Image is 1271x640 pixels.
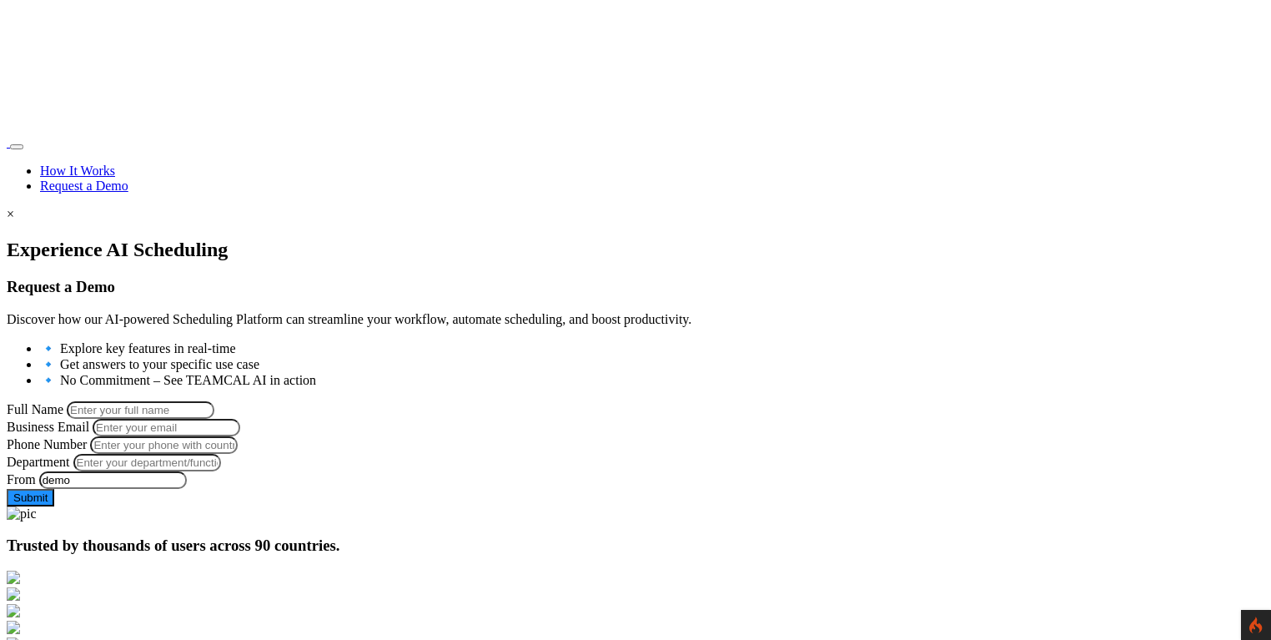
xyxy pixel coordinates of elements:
[7,506,37,522] img: pic
[90,436,238,454] input: Enter your phone with country code
[67,401,214,419] input: Name must only contain letters and spaces
[7,537,1264,555] h3: Trusted by thousands of users across 90 countries.
[40,179,128,193] a: Request a Demo
[73,454,221,471] input: Enter your department/function
[7,437,87,451] label: Phone Number
[7,207,1264,222] div: ×
[40,356,1264,372] li: 🔹 Get answers to your specific use case
[7,239,1264,261] h1: Experience AI Scheduling
[93,419,240,436] input: Enter your email
[7,587,20,601] img: http-supreme.co.in-%E2%80%931.png
[7,312,1264,327] p: Discover how our AI-powered Scheduling Platform can streamline your workflow, automate scheduling...
[7,472,36,486] label: From
[7,278,1264,296] h3: Request a Demo
[7,402,63,416] label: Full Name
[7,489,54,506] button: Submit
[7,571,20,584] img: http-den-ev.de-.png
[40,164,115,178] a: How It Works
[10,144,23,149] button: Toggle navigation
[40,340,1264,356] li: 🔹 Explore key features in real-time
[40,372,1264,388] li: 🔹 No Commitment – See TEAMCAL AI in action
[7,455,70,469] label: Department
[7,604,20,617] img: https-ample.co.in-.png
[7,420,89,434] label: Business Email
[7,621,20,634] img: https-appsolve.com-%E2%80%931.png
